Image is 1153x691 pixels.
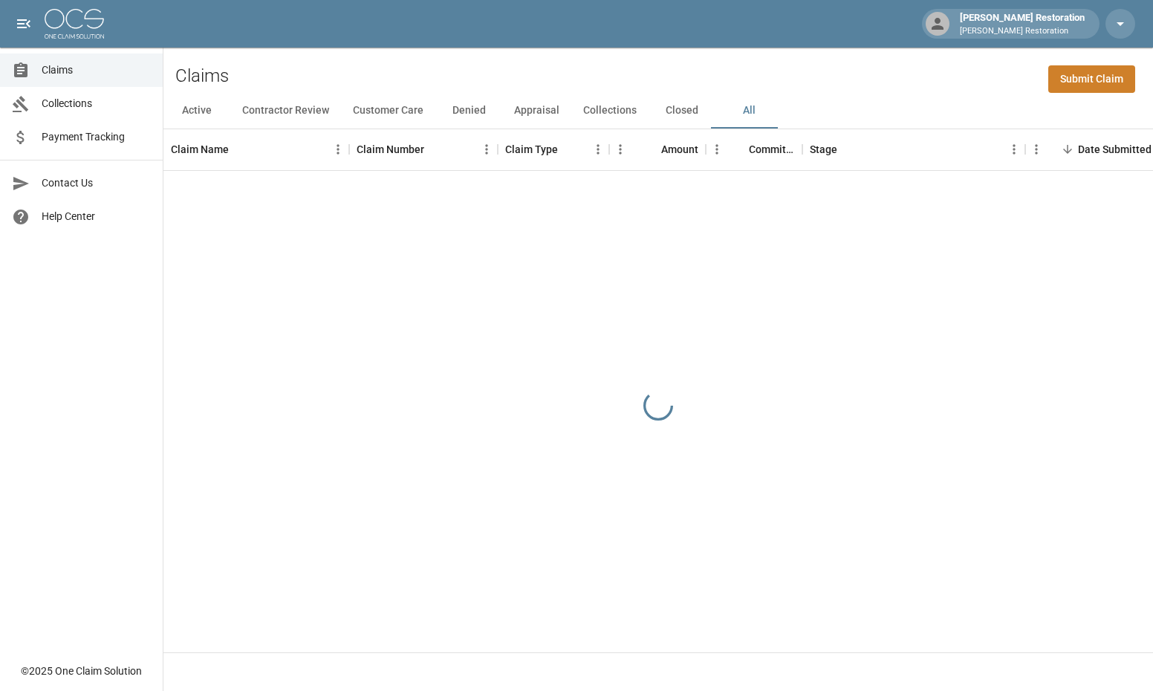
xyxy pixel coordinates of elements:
[609,138,631,160] button: Menu
[960,25,1085,38] p: [PERSON_NAME] Restoration
[1078,129,1152,170] div: Date Submitted
[802,129,1025,170] div: Stage
[42,96,151,111] span: Collections
[837,139,858,160] button: Sort
[558,139,579,160] button: Sort
[498,129,609,170] div: Claim Type
[749,129,795,170] div: Committed Amount
[327,138,349,160] button: Menu
[571,93,649,129] button: Collections
[649,93,715,129] button: Closed
[435,93,502,129] button: Denied
[171,129,229,170] div: Claim Name
[42,62,151,78] span: Claims
[163,93,230,129] button: Active
[163,129,349,170] div: Claim Name
[42,175,151,191] span: Contact Us
[21,664,142,678] div: © 2025 One Claim Solution
[357,129,424,170] div: Claim Number
[661,129,698,170] div: Amount
[42,209,151,224] span: Help Center
[163,93,1153,129] div: dynamic tabs
[9,9,39,39] button: open drawer
[728,139,749,160] button: Sort
[502,93,571,129] button: Appraisal
[954,10,1091,37] div: [PERSON_NAME] Restoration
[341,93,435,129] button: Customer Care
[715,93,782,129] button: All
[42,129,151,145] span: Payment Tracking
[424,139,445,160] button: Sort
[475,138,498,160] button: Menu
[349,129,498,170] div: Claim Number
[1057,139,1078,160] button: Sort
[706,138,728,160] button: Menu
[175,65,229,87] h2: Claims
[587,138,609,160] button: Menu
[640,139,661,160] button: Sort
[230,93,341,129] button: Contractor Review
[706,129,802,170] div: Committed Amount
[609,129,706,170] div: Amount
[810,129,837,170] div: Stage
[1003,138,1025,160] button: Menu
[229,139,250,160] button: Sort
[1025,138,1048,160] button: Menu
[505,129,558,170] div: Claim Type
[1048,65,1135,93] a: Submit Claim
[45,9,104,39] img: ocs-logo-white-transparent.png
